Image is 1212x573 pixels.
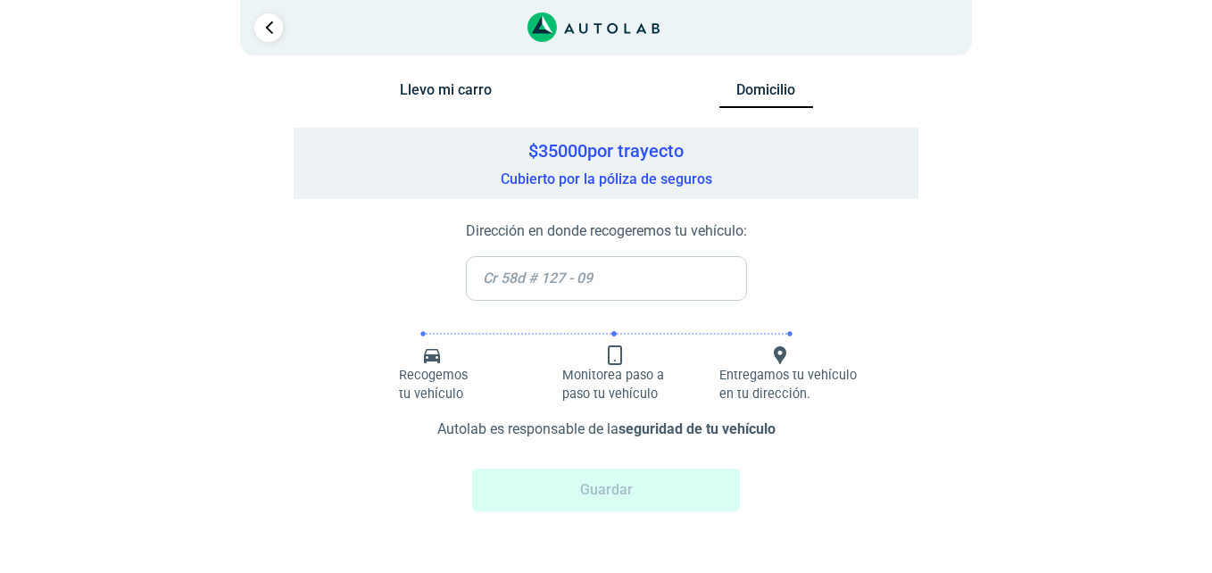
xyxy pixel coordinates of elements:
[294,128,918,199] div: Cubierto por la póliza de seguros
[719,366,861,404] p: Entregamos tu vehículo en tu dirección.
[472,469,740,511] button: Guardar
[303,140,909,162] h5: $ 35000 por trayecto
[329,404,883,447] div: Autolab es responsable de la
[562,366,677,404] p: Monitorea paso a paso tu vehículo
[399,81,493,107] button: Llevo mi carro
[618,420,776,437] strong: seguridad de tu vehículo
[719,81,813,109] button: Domicilio
[466,256,747,301] input: Cr 58d # 127 - 09
[254,13,283,42] a: Ir al paso anterior
[399,366,471,404] p: Recogemos tu vehículo
[527,18,660,35] a: Link al sitio de autolab
[466,220,747,242] p: Dirección en donde recogeremos tu vehículo:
